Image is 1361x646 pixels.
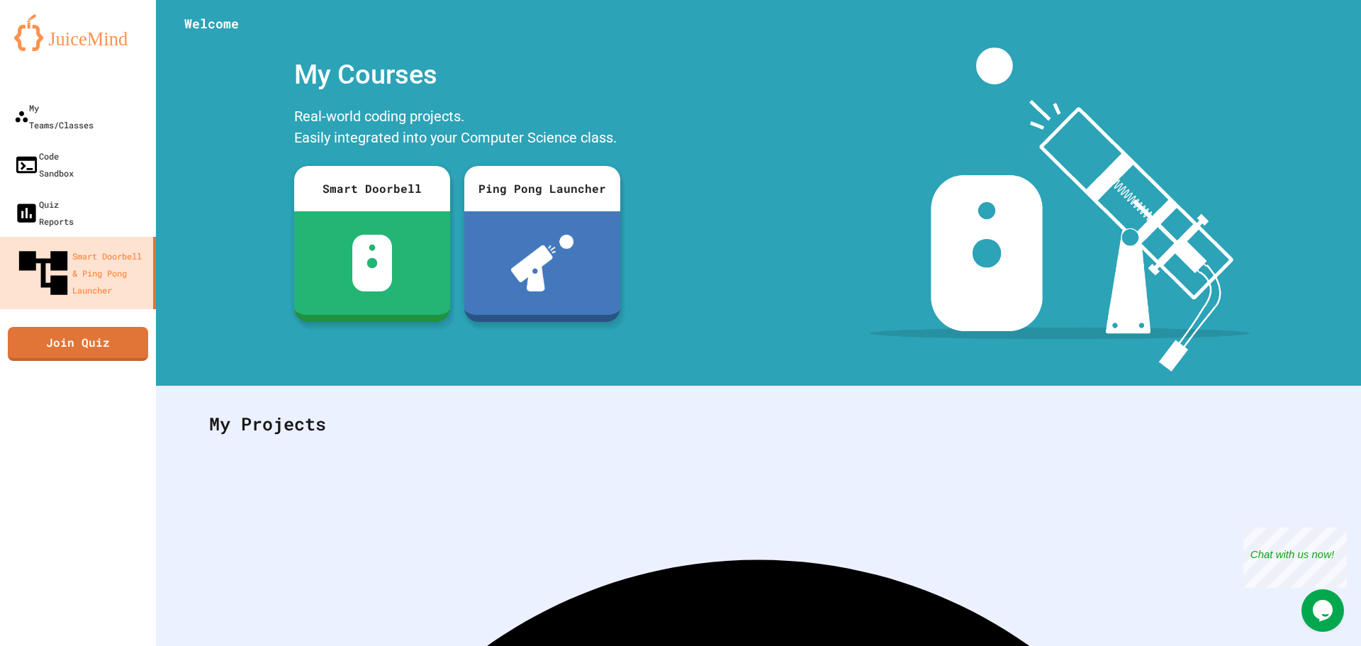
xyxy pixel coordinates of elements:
[287,48,627,102] div: My Courses
[294,166,450,211] div: Smart Doorbell
[1243,528,1347,588] iframe: chat widget
[14,147,74,182] div: Code Sandbox
[14,244,147,302] div: Smart Doorbell & Ping Pong Launcher
[464,166,620,211] div: Ping Pong Launcher
[8,327,148,361] a: Join Quiz
[14,99,94,133] div: My Teams/Classes
[287,102,627,155] div: Real-world coding projects. Easily integrated into your Computer Science class.
[870,48,1250,372] img: banner-image-my-projects.png
[352,235,393,291] img: sdb-white.svg
[14,14,142,51] img: logo-orange.svg
[195,396,1322,452] div: My Projects
[511,235,574,291] img: ppl-with-ball.png
[1301,589,1347,632] iframe: chat widget
[14,196,74,230] div: Quiz Reports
